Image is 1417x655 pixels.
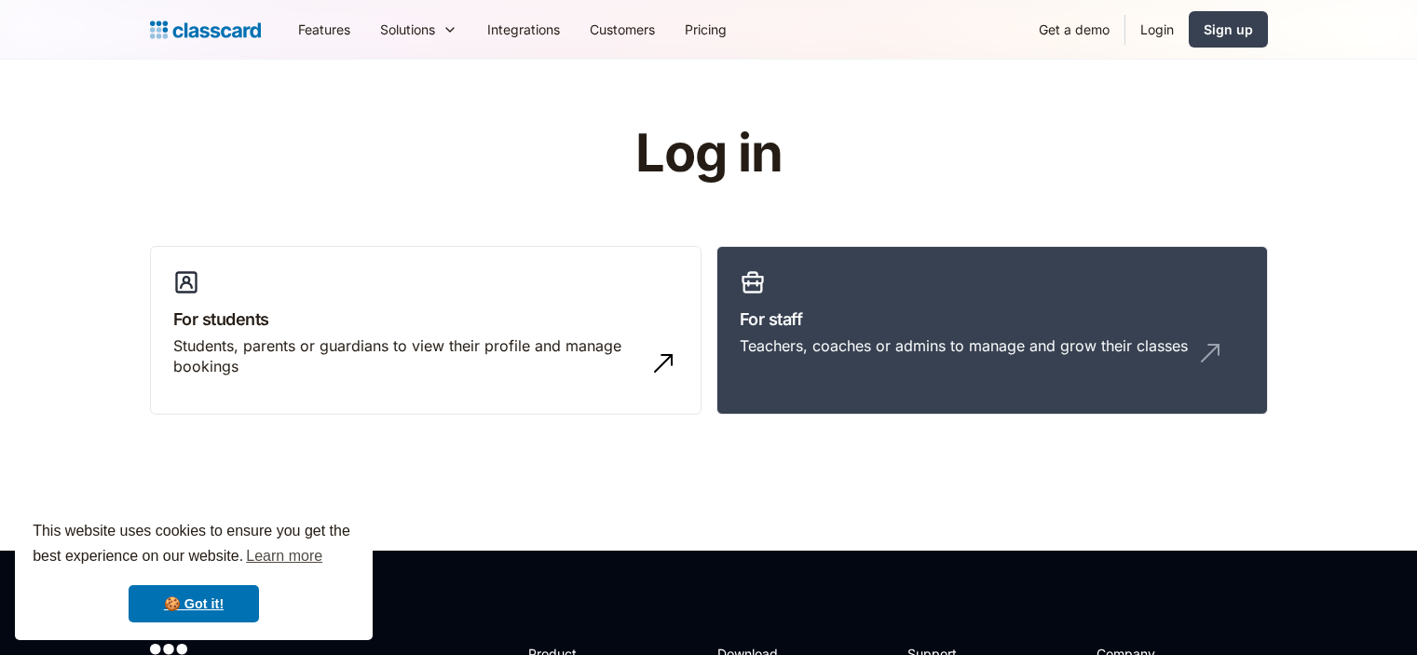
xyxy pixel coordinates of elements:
[1189,11,1268,48] a: Sign up
[173,307,678,332] h3: For students
[716,246,1268,416] a: For staffTeachers, coaches or admins to manage and grow their classes
[670,8,742,50] a: Pricing
[1204,20,1253,39] div: Sign up
[15,502,373,640] div: cookieconsent
[150,17,261,43] a: Logo
[283,8,365,50] a: Features
[1024,8,1124,50] a: Get a demo
[413,125,1004,183] h1: Log in
[472,8,575,50] a: Integrations
[365,8,472,50] div: Solutions
[740,307,1245,332] h3: For staff
[740,335,1188,356] div: Teachers, coaches or admins to manage and grow their classes
[129,585,259,622] a: dismiss cookie message
[150,246,702,416] a: For studentsStudents, parents or guardians to view their profile and manage bookings
[243,542,325,570] a: learn more about cookies
[575,8,670,50] a: Customers
[33,520,355,570] span: This website uses cookies to ensure you get the best experience on our website.
[380,20,435,39] div: Solutions
[1125,8,1189,50] a: Login
[173,335,641,377] div: Students, parents or guardians to view their profile and manage bookings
